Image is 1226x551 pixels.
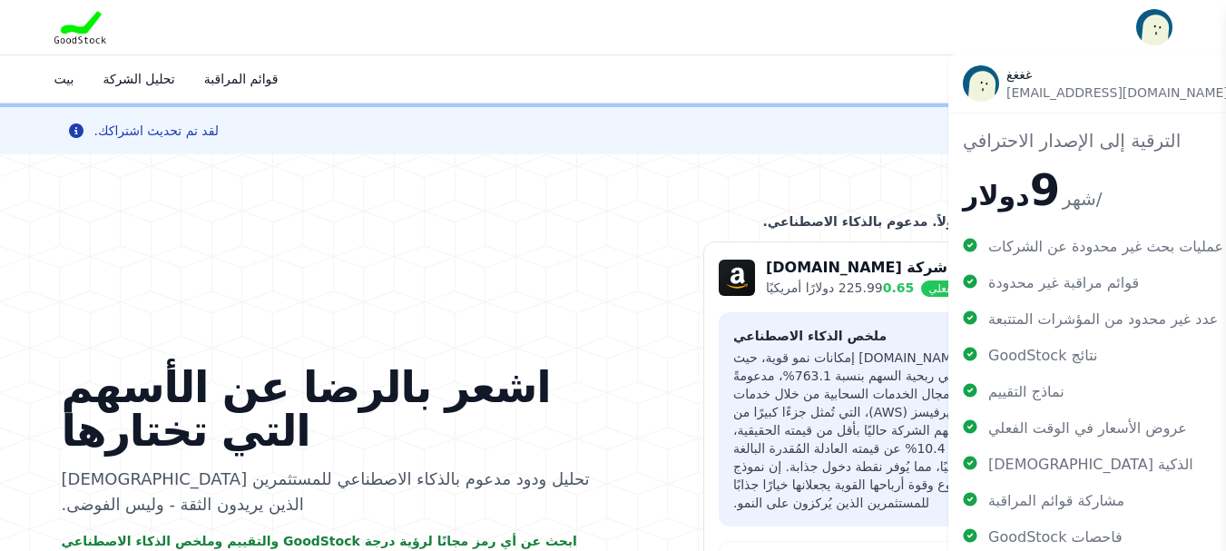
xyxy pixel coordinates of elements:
img: المدعو [1136,9,1172,45]
font: [DEMOGRAPHIC_DATA] الذكية [988,456,1193,473]
img: المدعو [963,65,999,102]
font: الترقية إلى الإصدار الاحترافي [963,130,1181,152]
font: دولار [963,180,1030,212]
img: شعار جودستوك [54,11,107,44]
font: فاحصات GoodStock [988,528,1123,546]
font: قوائم مراقبة غير محدودة [988,274,1139,291]
font: عروض الأسعار في الوقت الفعلي [988,419,1187,437]
font: عمليات بحث غير محدودة عن الشركات [988,238,1223,255]
font: لقد تم تحديث اشتراكك. [94,123,220,138]
font: الأساسيات أولاً. مدعوم بالذكاء الاصطناعي. [763,214,1030,229]
font: 9 [1030,164,1059,215]
a: تحليل الشركة [103,72,174,86]
font: 225.99 دولارًا أمريكيًا [766,280,883,295]
font: اشعر بالرضا عن الأسهم التي تختارها [62,361,551,456]
img: شعار الشركة [719,260,755,296]
font: /شهر [1063,188,1103,210]
font: عدد غير محدود من المؤشرات المتتبعة [988,310,1218,328]
font: تحليل ودود مدعوم بالذكاء الاصطناعي للمستثمرين [DEMOGRAPHIC_DATA] الذين يريدون الثقة - وليس الفوضى. [62,469,590,514]
font: شركة [DOMAIN_NAME] [766,259,947,276]
font: في الوقت الفعلي [928,282,1007,295]
font: تُظهر شركة [DOMAIN_NAME] إمكانات نمو قوية، حيث حققت نموًا مذهلاً في ربحية السهم بنسبة 763.1%، مدع... [733,350,1057,510]
a: قوائم المراقبة [204,72,279,86]
font: نتائج GoodStock [988,347,1097,364]
font: غغغغ [1006,67,1032,82]
font: ملخص الذكاء الاصطناعي [733,329,887,343]
font: 0.65 [883,280,915,295]
a: بيت [54,72,74,86]
font: نماذج التقييم [988,383,1064,400]
font: مشاركة قوائم المراقبة [988,492,1124,509]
